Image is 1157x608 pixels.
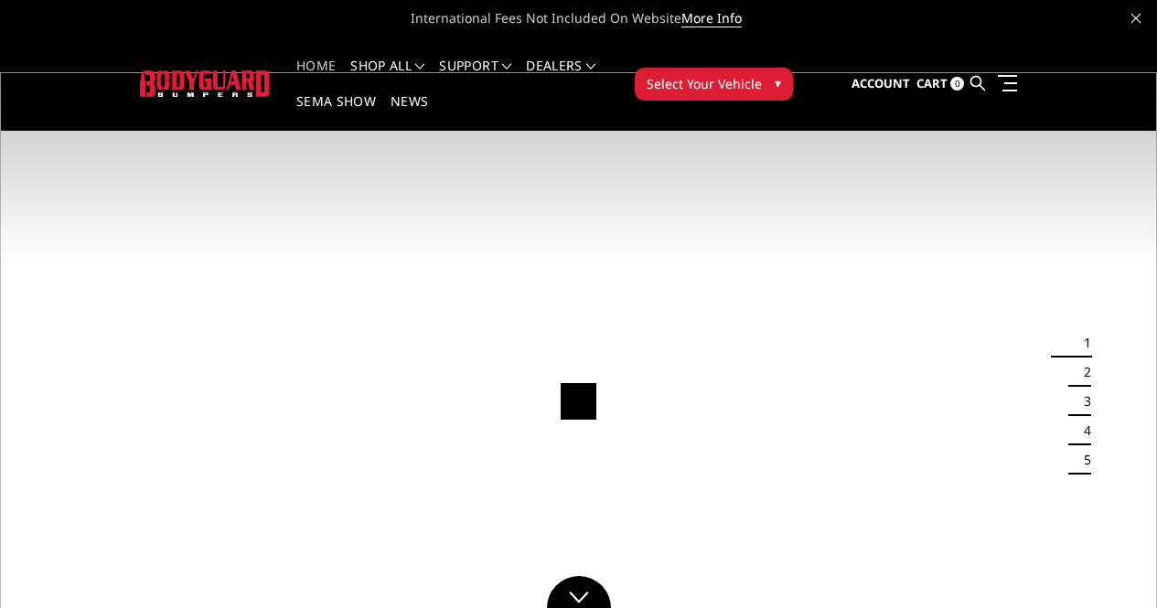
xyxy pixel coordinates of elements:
[1073,328,1091,357] button: 1 of 5
[296,95,376,131] a: SEMA Show
[647,74,762,93] span: Select Your Vehicle
[1073,387,1091,416] button: 3 of 5
[916,59,964,109] a: Cart 0
[391,95,428,131] a: News
[526,59,595,95] a: Dealers
[439,59,511,95] a: Support
[1073,416,1091,445] button: 4 of 5
[1073,445,1091,475] button: 5 of 5
[916,75,948,91] span: Cart
[635,68,793,101] button: Select Your Vehicle
[775,73,781,92] span: ▾
[350,59,424,95] a: shop all
[681,9,742,27] a: More Info
[852,59,910,109] a: Account
[950,77,964,91] span: 0
[1073,357,1091,387] button: 2 of 5
[547,576,611,608] a: Click to Down
[140,70,271,96] img: BODYGUARD BUMPERS
[296,59,336,95] a: Home
[852,75,910,91] span: Account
